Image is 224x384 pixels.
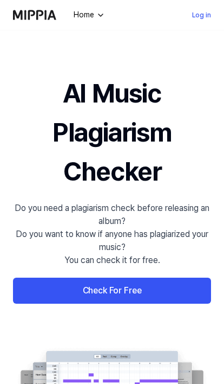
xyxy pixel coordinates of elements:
[13,278,211,304] a: Check For Free
[96,11,105,20] img: down
[192,9,211,22] a: Log in
[71,9,96,21] div: Home
[13,74,211,191] h1: AI Music Plagiarism Checker
[13,202,211,267] div: Do you need a plagiarism check before releasing an album? Do you want to know if anyone has plagi...
[71,9,105,21] button: Home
